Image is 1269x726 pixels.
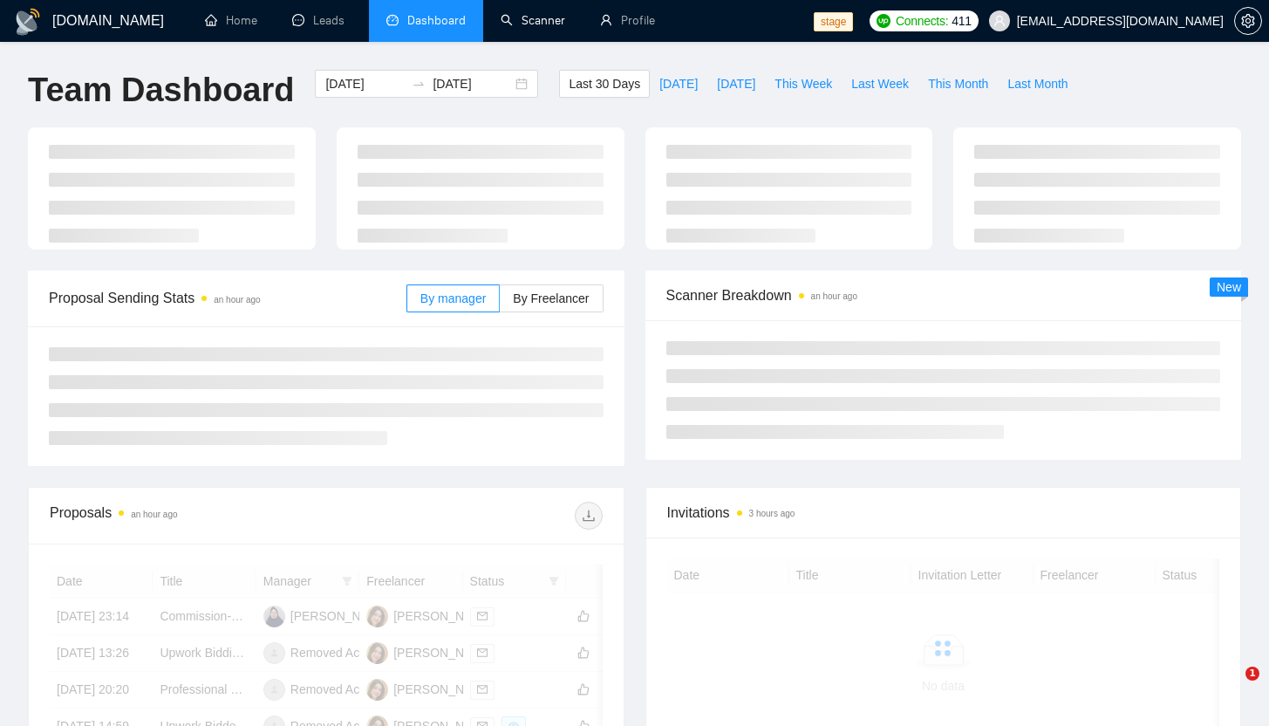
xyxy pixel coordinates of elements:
[600,13,655,28] a: userProfile
[814,12,853,31] span: stage
[292,13,351,28] a: messageLeads
[811,291,857,301] time: an hour ago
[842,70,918,98] button: Last Week
[659,74,698,93] span: [DATE]
[501,13,565,28] a: searchScanner
[1234,14,1262,28] a: setting
[928,74,988,93] span: This Month
[1245,667,1259,681] span: 1
[214,295,260,305] time: an hour ago
[50,502,326,530] div: Proposals
[1217,280,1241,294] span: New
[49,287,406,309] span: Proposal Sending Stats
[707,70,765,98] button: [DATE]
[325,74,405,93] input: Start date
[896,11,948,31] span: Connects:
[650,70,707,98] button: [DATE]
[749,509,795,518] time: 3 hours ago
[205,13,257,28] a: homeHome
[993,15,1006,27] span: user
[420,291,486,305] span: By manager
[1210,667,1252,709] iframe: Intercom live chat
[513,291,589,305] span: By Freelancer
[717,74,755,93] span: [DATE]
[1234,7,1262,35] button: setting
[28,70,294,111] h1: Team Dashboard
[666,284,1221,306] span: Scanner Breakdown
[569,74,640,93] span: Last 30 Days
[851,74,909,93] span: Last Week
[559,70,650,98] button: Last 30 Days
[14,8,42,36] img: logo
[877,14,890,28] img: upwork-logo.png
[131,510,177,519] time: an hour ago
[433,74,512,93] input: End date
[407,13,466,28] span: Dashboard
[952,11,971,31] span: 411
[774,74,832,93] span: This Week
[765,70,842,98] button: This Week
[412,77,426,91] span: to
[386,14,399,26] span: dashboard
[998,70,1077,98] button: Last Month
[1007,74,1068,93] span: Last Month
[667,502,1220,524] span: Invitations
[918,70,998,98] button: This Month
[1235,14,1261,28] span: setting
[412,77,426,91] span: swap-right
